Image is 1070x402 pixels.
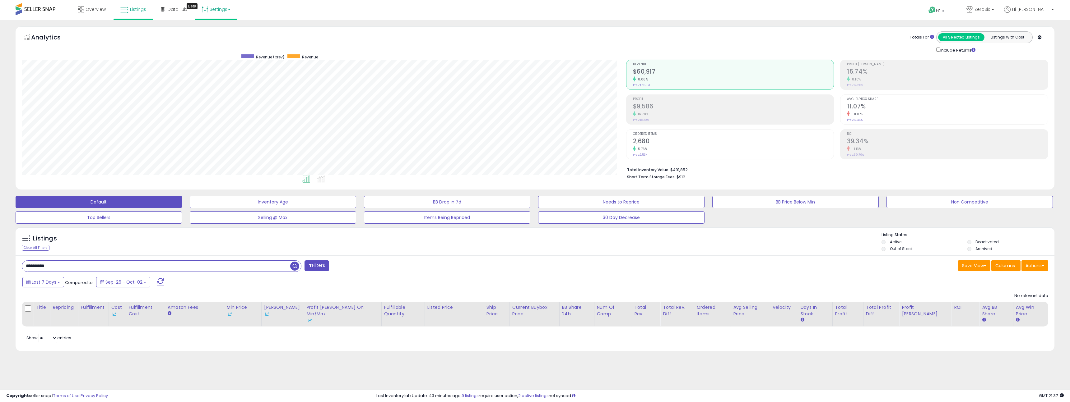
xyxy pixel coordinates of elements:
div: Profit [PERSON_NAME] [902,304,949,317]
div: Velocity [772,304,795,311]
div: Some or all of the values in this column are provided from Inventory Lab. [227,311,259,317]
p: Listing States: [882,232,1054,238]
h5: Analytics [31,33,73,43]
label: Active [890,239,901,244]
small: 8.10% [850,77,861,82]
small: Prev: 39.79% [847,153,864,157]
span: Overview [86,6,106,12]
div: Tooltip anchor [187,3,198,9]
div: Fulfillment [81,304,106,311]
div: [PERSON_NAME] [264,304,301,317]
div: Current Buybox Price [512,304,557,317]
h2: $9,586 [633,103,834,111]
h2: 11.07% [847,103,1048,111]
div: Avg BB Share [982,304,1011,317]
div: Cost [111,304,123,317]
li: $491,852 [627,166,1044,173]
small: 8.06% [636,77,648,82]
span: Listings [130,6,146,12]
button: Columns [991,260,1021,271]
div: Ordered Items [696,304,728,317]
img: InventoryLab Logo [306,317,313,324]
div: Title [36,304,47,311]
div: Amazon Fees [168,304,221,311]
div: ROI [954,304,977,311]
div: Some or all of the values in this column are provided from Inventory Lab. [111,311,123,317]
span: ROI [847,132,1048,136]
button: Inventory Age [190,196,356,208]
span: ZeroSix [975,6,990,12]
b: Total Inventory Value: [627,167,669,172]
span: DataHub [168,6,187,12]
div: Include Returns [932,46,983,53]
div: Fulfillment Cost [128,304,162,317]
small: Avg Win Price. [1016,317,1020,323]
div: Total Rev. [634,304,658,317]
div: BB Share 24h. [562,304,592,317]
img: InventoryLab Logo [111,311,118,317]
small: 16.78% [636,112,649,116]
button: Non Competitive [886,196,1053,208]
small: -11.01% [850,112,863,116]
span: Revenue [302,54,318,60]
small: Amazon Fees. [168,311,171,316]
button: Top Sellers [16,211,182,224]
button: Save View [958,260,990,271]
img: InventoryLab Logo [264,311,270,317]
small: -1.13% [850,147,861,151]
small: Avg BB Share. [982,317,986,323]
div: Some or all of the values in this column are provided from Inventory Lab. [264,311,301,317]
div: Listed Price [427,304,481,311]
span: Last 7 Days [32,279,56,285]
small: Prev: $56,371 [633,83,650,87]
div: Totals For [910,34,934,40]
button: Filters [305,260,329,271]
small: 5.76% [636,147,648,151]
button: BB Drop in 7d [364,196,530,208]
div: Total Profit Diff. [866,304,896,317]
button: Needs to Reprice [538,196,705,208]
small: Days In Stock. [800,317,804,323]
a: Help [923,2,956,20]
div: Some or all of the values in this column are provided from Inventory Lab. [306,317,379,324]
span: Avg. Buybox Share [847,98,1048,101]
div: Avg Win Price [1016,304,1045,317]
span: Show: entries [26,335,71,341]
small: Prev: 2,534 [633,153,648,157]
button: 30 Day Decrease [538,211,705,224]
div: Ship Price [486,304,507,317]
span: Revenue (prev) [256,54,284,60]
button: Selling @ Max [190,211,356,224]
b: Short Term Storage Fees: [627,174,676,180]
span: Profit [633,98,834,101]
span: Compared to: [65,280,94,286]
div: Total Rev. Diff. [663,304,691,317]
div: No relevant data [1014,293,1048,299]
label: Out of Stock [890,246,913,251]
span: Ordered Items [633,132,834,136]
span: Revenue [633,63,834,66]
small: Prev: 12.44% [847,118,863,122]
h2: 39.34% [847,138,1048,146]
img: InventoryLab Logo [227,311,233,317]
div: Min Price [227,304,259,317]
button: All Selected Listings [938,33,984,41]
button: Default [16,196,182,208]
label: Deactivated [975,239,999,244]
div: Repricing [53,304,75,311]
div: Avg Selling Price [733,304,767,317]
h5: Listings [33,234,57,243]
button: BB Price Below Min [712,196,879,208]
button: Actions [1021,260,1048,271]
th: The percentage added to the cost of goods (COGS) that forms the calculator for Min & Max prices. [304,302,382,327]
button: Items Being Repriced [364,211,530,224]
div: Profit [PERSON_NAME] on Min/Max [306,304,379,324]
div: Clear All Filters [22,245,49,251]
span: $912 [677,174,685,180]
small: Prev: $8,209 [633,118,649,122]
span: Hi [PERSON_NAME] [1012,6,1049,12]
span: Sep-26 - Oct-02 [105,279,142,285]
i: Get Help [928,6,936,14]
h2: $60,917 [633,68,834,76]
button: Listings With Cost [984,33,1030,41]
